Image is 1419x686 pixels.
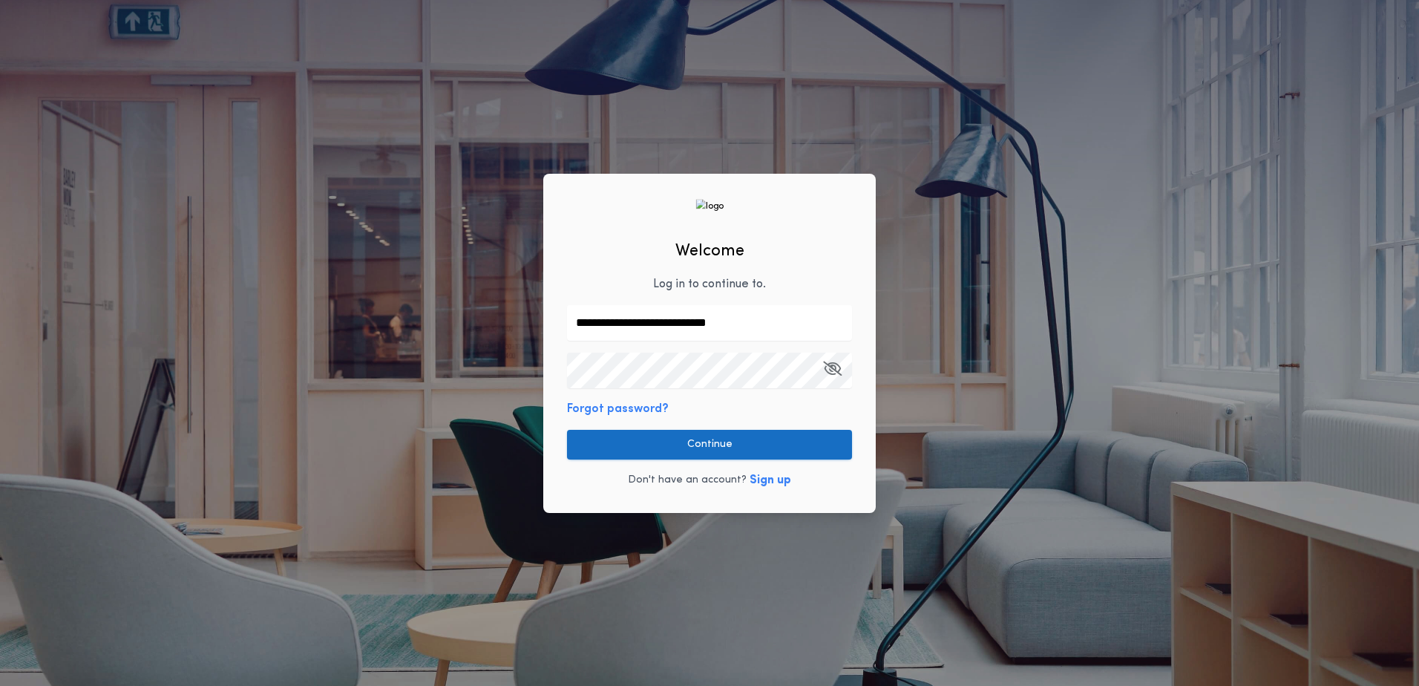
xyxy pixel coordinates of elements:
[567,430,852,460] button: Continue
[750,471,791,489] button: Sign up
[567,400,669,418] button: Forgot password?
[628,473,747,488] p: Don't have an account?
[695,199,724,213] img: logo
[653,275,766,293] p: Log in to continue to .
[675,239,744,264] h2: Welcome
